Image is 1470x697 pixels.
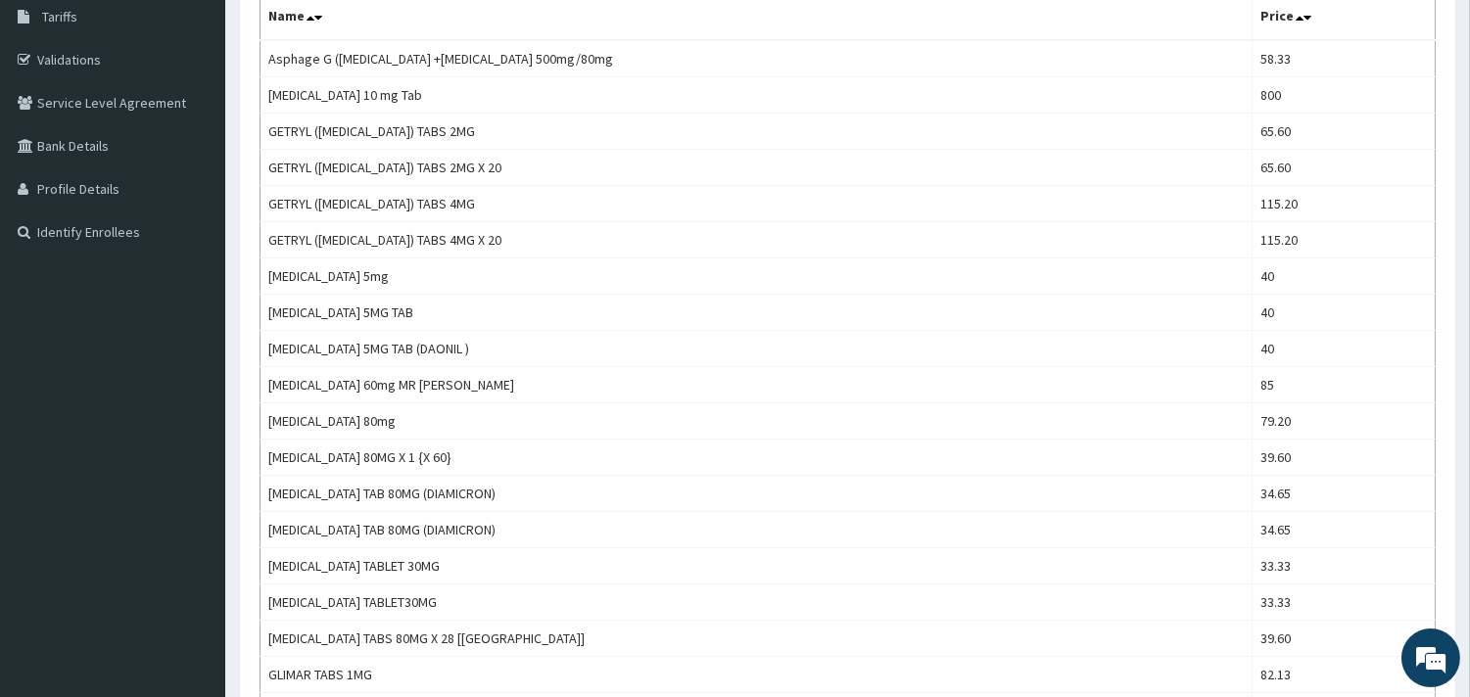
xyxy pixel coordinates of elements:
td: [MEDICAL_DATA] 10 mg Tab [261,77,1253,114]
td: 800 [1253,77,1436,114]
td: [MEDICAL_DATA] 5MG TAB [261,295,1253,331]
div: Minimize live chat window [321,10,368,57]
td: [MEDICAL_DATA] 60mg MR [PERSON_NAME] [261,367,1253,403]
td: 82.13 [1253,657,1436,693]
span: We're online! [114,218,270,416]
td: GETRYL ([MEDICAL_DATA]) TABS 4MG [261,186,1253,222]
td: 58.33 [1253,40,1436,77]
td: 65.60 [1253,150,1436,186]
td: 79.20 [1253,403,1436,440]
td: 40 [1253,331,1436,367]
div: Chat with us now [102,110,329,135]
td: [MEDICAL_DATA] TAB 80MG (DIAMICRON) [261,512,1253,548]
td: 34.65 [1253,476,1436,512]
td: [MEDICAL_DATA] 80MG X 1 {X 60} [261,440,1253,476]
img: d_794563401_company_1708531726252_794563401 [36,98,79,147]
td: 85 [1253,367,1436,403]
td: 65.60 [1253,114,1436,150]
td: 33.33 [1253,548,1436,584]
td: GETRYL ([MEDICAL_DATA]) TABS 2MG [261,114,1253,150]
td: [MEDICAL_DATA] 5mg [261,258,1253,295]
td: [MEDICAL_DATA] TABLET30MG [261,584,1253,621]
td: 34.65 [1253,512,1436,548]
td: Asphage G ([MEDICAL_DATA] +[MEDICAL_DATA] 500mg/80mg [261,40,1253,77]
td: GLIMAR TABS 1MG [261,657,1253,693]
td: 39.60 [1253,440,1436,476]
td: [MEDICAL_DATA] TABLET 30MG [261,548,1253,584]
td: [MEDICAL_DATA] TAB 80MG (DIAMICRON) [261,476,1253,512]
span: Tariffs [42,8,77,25]
td: 115.20 [1253,222,1436,258]
td: GETRYL ([MEDICAL_DATA]) TABS 4MG X 20 [261,222,1253,258]
textarea: Type your message and hit 'Enter' [10,478,373,546]
td: 115.20 [1253,186,1436,222]
td: 33.33 [1253,584,1436,621]
td: 40 [1253,295,1436,331]
td: [MEDICAL_DATA] TABS 80MG X 28 [[GEOGRAPHIC_DATA]] [261,621,1253,657]
td: [MEDICAL_DATA] 5MG TAB (DAONIL ) [261,331,1253,367]
td: 40 [1253,258,1436,295]
td: GETRYL ([MEDICAL_DATA]) TABS 2MG X 20 [261,150,1253,186]
td: [MEDICAL_DATA] 80mg [261,403,1253,440]
td: 39.60 [1253,621,1436,657]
